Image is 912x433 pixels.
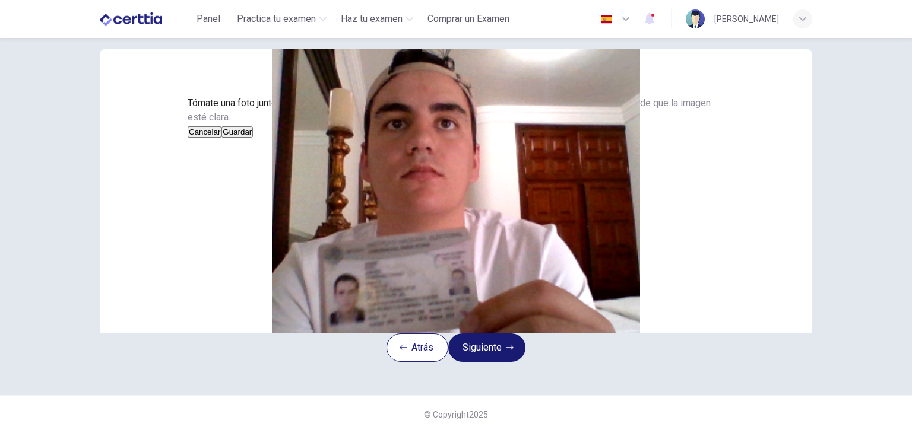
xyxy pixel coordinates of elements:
[100,7,162,31] img: CERTTIA logo
[423,8,514,30] button: Comprar un Examen
[714,12,779,26] div: [PERSON_NAME]
[448,333,525,362] button: Siguiente
[424,410,488,419] span: © Copyright 2025
[336,8,418,30] button: Haz tu examen
[197,12,220,26] span: Panel
[189,8,227,30] button: Panel
[100,7,189,31] a: CERTTIA logo
[387,333,448,362] button: Atrás
[427,12,509,26] span: Comprar un Examen
[341,12,403,26] span: Haz tu examen
[686,9,705,28] img: Profile picture
[232,8,331,30] button: Practica tu examen
[599,15,614,24] img: es
[100,49,812,333] img: preview screemshot
[237,12,316,26] span: Practica tu examen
